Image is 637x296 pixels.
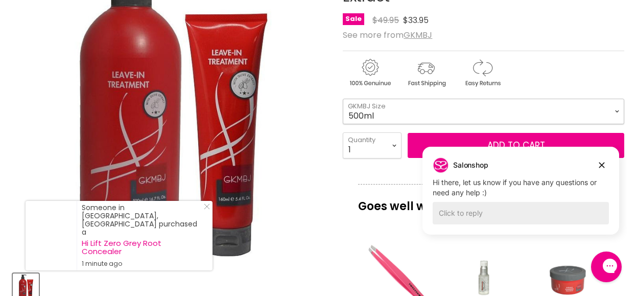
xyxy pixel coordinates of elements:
img: returns.gif [455,57,509,88]
span: See more from [343,29,432,41]
small: 1 minute ago [82,260,202,268]
img: genuine.gif [343,57,397,88]
a: GKMBJ [404,29,432,41]
span: $33.95 [403,14,429,26]
a: Hi Lift Zero Grey Root Concealer [82,239,202,256]
iframe: Gorgias live chat campaigns [415,145,627,250]
a: Close Notification [200,203,210,214]
select: Quantity [343,132,402,158]
img: shipping.gif [399,57,453,88]
button: Add to cart [408,133,624,158]
svg: Close Icon [204,203,210,210]
a: Visit product page [26,201,77,270]
div: Someone in [GEOGRAPHIC_DATA], [GEOGRAPHIC_DATA] purchased a [82,203,202,268]
iframe: Gorgias live chat messenger [586,248,627,286]
p: Goes well with [358,184,609,218]
span: $49.95 [372,14,399,26]
span: Sale [343,13,364,25]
